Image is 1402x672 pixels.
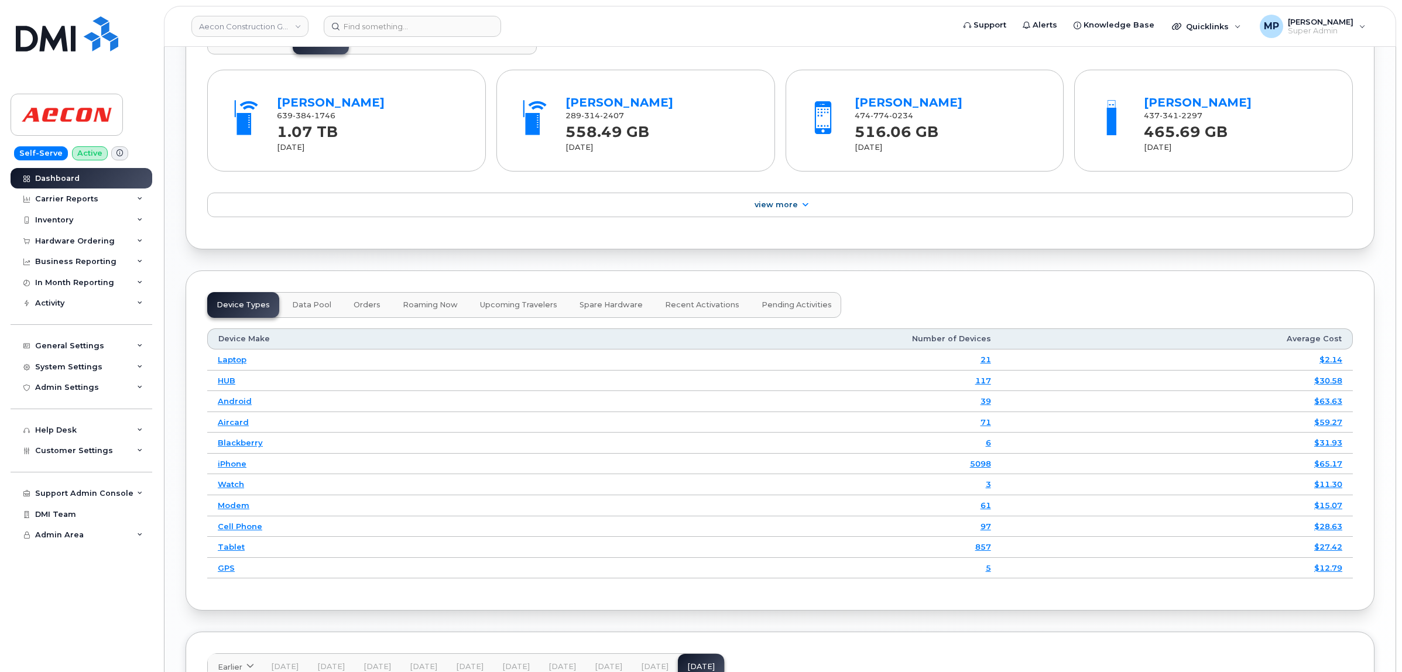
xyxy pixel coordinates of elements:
[271,662,299,671] span: [DATE]
[191,16,308,37] a: Aecon Construction Group Inc
[218,438,263,447] a: Blackberry
[1160,111,1178,120] span: 341
[581,111,600,120] span: 314
[317,662,345,671] span: [DATE]
[218,459,246,468] a: iPhone
[218,479,244,489] a: Watch
[277,116,338,140] strong: 1.07 TB
[1264,19,1279,33] span: MP
[1314,438,1342,447] a: $31.93
[981,500,991,510] a: 61
[293,111,311,120] span: 384
[1314,522,1342,531] a: $28.63
[855,116,938,140] strong: 516.06 GB
[641,662,669,671] span: [DATE]
[277,95,385,109] a: [PERSON_NAME]
[755,200,798,209] span: View More
[1314,396,1342,406] a: $63.63
[955,13,1014,37] a: Support
[1314,542,1342,551] a: $27.42
[311,111,335,120] span: 1746
[981,396,991,406] a: 39
[218,500,249,510] a: Modem
[580,300,643,310] span: Spare Hardware
[986,563,991,572] a: 5
[1144,142,1332,153] div: [DATE]
[970,459,991,468] a: 5098
[218,542,245,551] a: Tablet
[565,116,649,140] strong: 558.49 GB
[218,355,246,364] a: Laptop
[1314,376,1342,385] a: $30.58
[1144,95,1252,109] a: [PERSON_NAME]
[410,662,437,671] span: [DATE]
[292,300,331,310] span: Data Pool
[565,142,753,153] div: [DATE]
[218,396,252,406] a: Android
[1144,111,1202,120] span: 437
[218,376,235,385] a: HUB
[565,111,624,120] span: 289
[1002,328,1353,349] th: Average Cost
[986,479,991,489] a: 3
[277,111,335,120] span: 639
[975,376,991,385] a: 117
[1288,26,1353,36] span: Super Admin
[218,563,235,572] a: GPS
[502,662,530,671] span: [DATE]
[324,16,501,37] input: Find something...
[981,355,991,364] a: 21
[855,142,1043,153] div: [DATE]
[218,522,262,531] a: Cell Phone
[665,300,739,310] span: Recent Activations
[1178,111,1202,120] span: 2297
[1314,479,1342,489] a: $11.30
[1314,500,1342,510] a: $15.07
[975,542,991,551] a: 857
[1288,17,1353,26] span: [PERSON_NAME]
[1319,355,1342,364] a: $2.14
[403,300,458,310] span: Roaming Now
[855,95,962,109] a: [PERSON_NAME]
[1314,459,1342,468] a: $65.17
[1164,15,1249,38] div: Quicklinks
[889,111,913,120] span: 0234
[986,438,991,447] a: 6
[277,142,465,153] div: [DATE]
[207,193,1353,217] a: View More
[456,662,484,671] span: [DATE]
[364,662,391,671] span: [DATE]
[354,300,381,310] span: Orders
[1084,19,1154,31] span: Knowledge Base
[973,19,1006,31] span: Support
[981,522,991,531] a: 97
[549,662,576,671] span: [DATE]
[1033,19,1057,31] span: Alerts
[1314,563,1342,572] a: $12.79
[981,417,991,427] a: 71
[870,111,889,120] span: 774
[1252,15,1374,38] div: Michael Partack
[595,662,622,671] span: [DATE]
[600,111,624,120] span: 2407
[855,111,913,120] span: 474
[218,417,249,427] a: Aircard
[207,328,543,349] th: Device Make
[762,300,832,310] span: Pending Activities
[1065,13,1163,37] a: Knowledge Base
[1144,116,1228,140] strong: 465.69 GB
[1186,22,1229,31] span: Quicklinks
[565,95,673,109] a: [PERSON_NAME]
[543,328,1002,349] th: Number of Devices
[1314,417,1342,427] a: $59.27
[480,300,557,310] span: Upcoming Travelers
[1014,13,1065,37] a: Alerts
